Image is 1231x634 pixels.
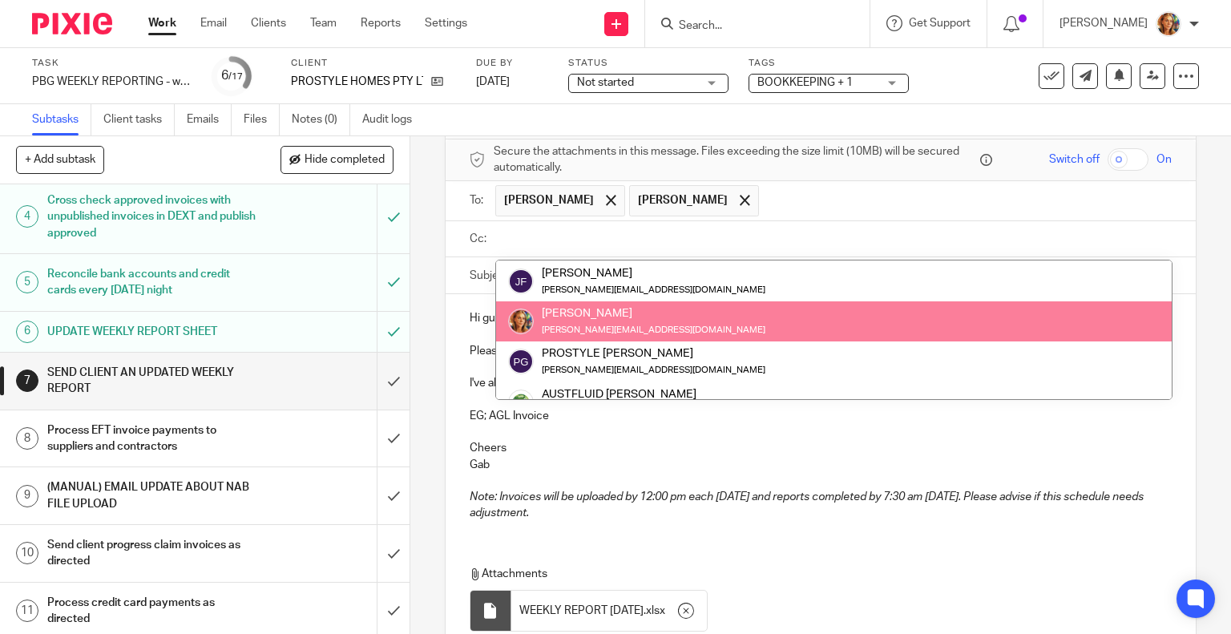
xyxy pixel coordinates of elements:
h1: SEND CLIENT AN UPDATED WEEKLY REPORT [47,361,256,402]
h1: Reconcile bank accounts and credit cards every [DATE] night [47,262,256,303]
h1: (MANUAL) EMAIL UPDATE ABOUT NAB FILE UPLOAD [47,475,256,516]
p: PROSTYLE HOMES PTY LTD [291,74,423,90]
img: svg%3E [508,269,534,294]
img: Copy%20of%20Untitled%20(1).png [508,389,534,414]
em: Note: Invoices will be uploaded by 12:00 pm each [DATE] and reports completed by 7:30 am [DATE]. ... [470,491,1146,519]
label: Task [32,57,192,70]
p: Gab [470,457,1172,473]
a: Work [148,15,176,31]
div: 8 [16,427,38,450]
div: 11 [16,600,38,622]
h1: Cross check approved invoices with unpublished invoices in DEXT and publish approved [47,188,256,245]
a: Audit logs [362,104,424,135]
label: Tags [749,57,909,70]
p: EG; AGL Invoice [470,408,1172,424]
img: svg%3E [508,349,534,374]
span: Not started [577,77,634,88]
div: . [511,591,707,631]
p: Attachments [470,566,1158,582]
p: [PERSON_NAME] [1059,15,1148,31]
a: Client tasks [103,104,175,135]
small: [PERSON_NAME][EMAIL_ADDRESS][DOMAIN_NAME] [542,365,765,374]
label: To: [470,192,487,208]
span: Secure the attachments in this message. Files exceeding the size limit (10MB) will be secured aut... [494,143,977,176]
div: PROSTYLE [PERSON_NAME] [542,345,765,361]
span: BOOKKEEPING + 1 [757,77,853,88]
img: Avatar.png [508,309,534,334]
label: Status [568,57,729,70]
span: WEEKLY REPORT [DATE] [519,603,644,619]
div: AUSTFLUID [PERSON_NAME] [542,386,765,402]
a: Reports [361,15,401,31]
a: Emails [187,104,232,135]
a: Email [200,15,227,31]
label: Subject: [470,268,511,284]
span: xlsx [646,603,665,619]
h1: Send client progress claim invoices as directed [47,533,256,574]
p: Hi guys, [470,310,1172,326]
span: [PERSON_NAME] [638,192,728,208]
p: Cheers [470,440,1172,456]
small: /17 [228,72,243,81]
div: 5 [16,271,38,293]
span: Get Support [909,18,971,29]
label: Due by [476,57,548,70]
a: Subtasks [32,104,91,135]
span: [DATE] [476,76,510,87]
span: On [1156,151,1172,168]
button: Hide completed [281,146,394,173]
a: Notes (0) [292,104,350,135]
small: [PERSON_NAME][EMAIL_ADDRESS][DOMAIN_NAME] [542,325,765,334]
div: [PERSON_NAME] [542,305,765,321]
a: Settings [425,15,467,31]
p: Please see attached latest weekly report. [470,343,1172,359]
h1: UPDATE WEEKLY REPORT SHEET [47,320,256,344]
input: Search [677,19,821,34]
button: + Add subtask [16,146,104,173]
span: [PERSON_NAME] [504,192,594,208]
label: Cc: [470,231,487,247]
h1: Process EFT invoice payments to suppliers and contractors [47,418,256,459]
h1: Process credit card payments as directed [47,591,256,632]
small: [PERSON_NAME][EMAIL_ADDRESS][DOMAIN_NAME] [542,285,765,294]
p: I've also attached : [470,375,1172,391]
img: Pixie [32,13,112,34]
div: 10 [16,542,38,564]
div: [PERSON_NAME] [542,265,765,281]
span: Hide completed [305,154,385,167]
div: 4 [16,205,38,228]
label: Client [291,57,456,70]
a: Team [310,15,337,31]
a: Files [244,104,280,135]
div: 7 [16,369,38,392]
div: 9 [16,485,38,507]
div: 6 [221,67,243,85]
span: Switch off [1049,151,1100,168]
a: Clients [251,15,286,31]
div: PBG WEEKLY REPORTING - week 38 [32,74,192,90]
div: 6 [16,321,38,343]
img: Avatar.png [1156,11,1181,37]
